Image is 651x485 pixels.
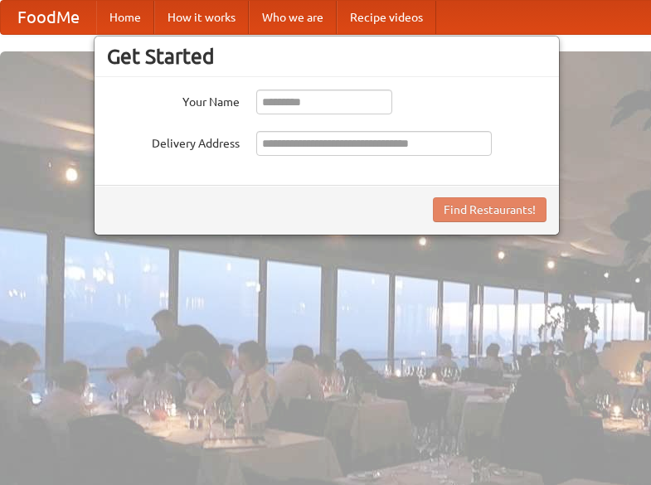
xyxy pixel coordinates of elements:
[107,131,240,152] label: Delivery Address
[249,1,337,34] a: Who we are
[107,90,240,110] label: Your Name
[107,44,547,69] h3: Get Started
[433,197,547,222] button: Find Restaurants!
[154,1,249,34] a: How it works
[1,1,96,34] a: FoodMe
[96,1,154,34] a: Home
[337,1,436,34] a: Recipe videos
